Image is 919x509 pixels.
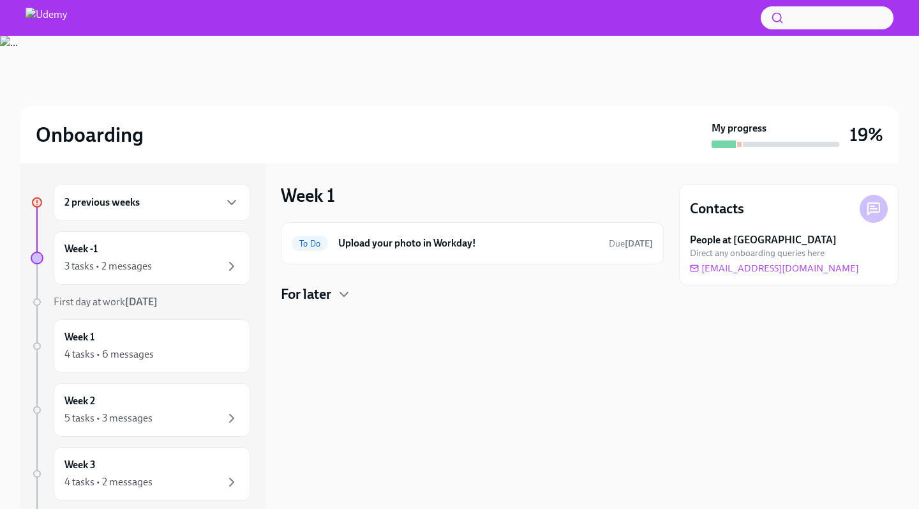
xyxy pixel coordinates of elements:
a: [EMAIL_ADDRESS][DOMAIN_NAME] [690,262,859,275]
a: Week -13 tasks • 2 messages [31,231,250,285]
h2: Onboarding [36,122,144,148]
span: August 27th, 2025 08:00 [609,238,653,250]
div: 2 previous weeks [54,184,250,221]
a: To DoUpload your photo in Workday!Due[DATE] [292,233,653,254]
h6: Week 1 [64,330,94,344]
div: For later [281,285,664,304]
div: 4 tasks • 2 messages [64,475,153,489]
a: Week 25 tasks • 3 messages [31,383,250,437]
img: Udemy [26,8,67,28]
div: 4 tasks • 6 messages [64,347,154,361]
h6: Week 2 [64,394,95,408]
h3: Week 1 [281,184,335,207]
h6: Upload your photo in Workday! [338,236,599,250]
span: Due [609,238,653,249]
strong: People at [GEOGRAPHIC_DATA] [690,233,837,247]
strong: My progress [712,121,766,135]
span: To Do [292,239,328,248]
h6: Week -1 [64,242,98,256]
h6: Week 3 [64,458,96,472]
div: 3 tasks • 2 messages [64,259,152,273]
strong: [DATE] [125,296,158,308]
span: Direct any onboarding queries here [690,247,825,259]
strong: [DATE] [625,238,653,249]
a: Week 34 tasks • 2 messages [31,447,250,501]
h3: 19% [849,123,883,146]
h4: For later [281,285,331,304]
a: Week 14 tasks • 6 messages [31,319,250,373]
div: 5 tasks • 3 messages [64,411,153,425]
h6: 2 previous weeks [64,195,140,209]
span: First day at work [54,296,158,308]
h4: Contacts [690,199,744,218]
a: First day at work[DATE] [31,295,250,309]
